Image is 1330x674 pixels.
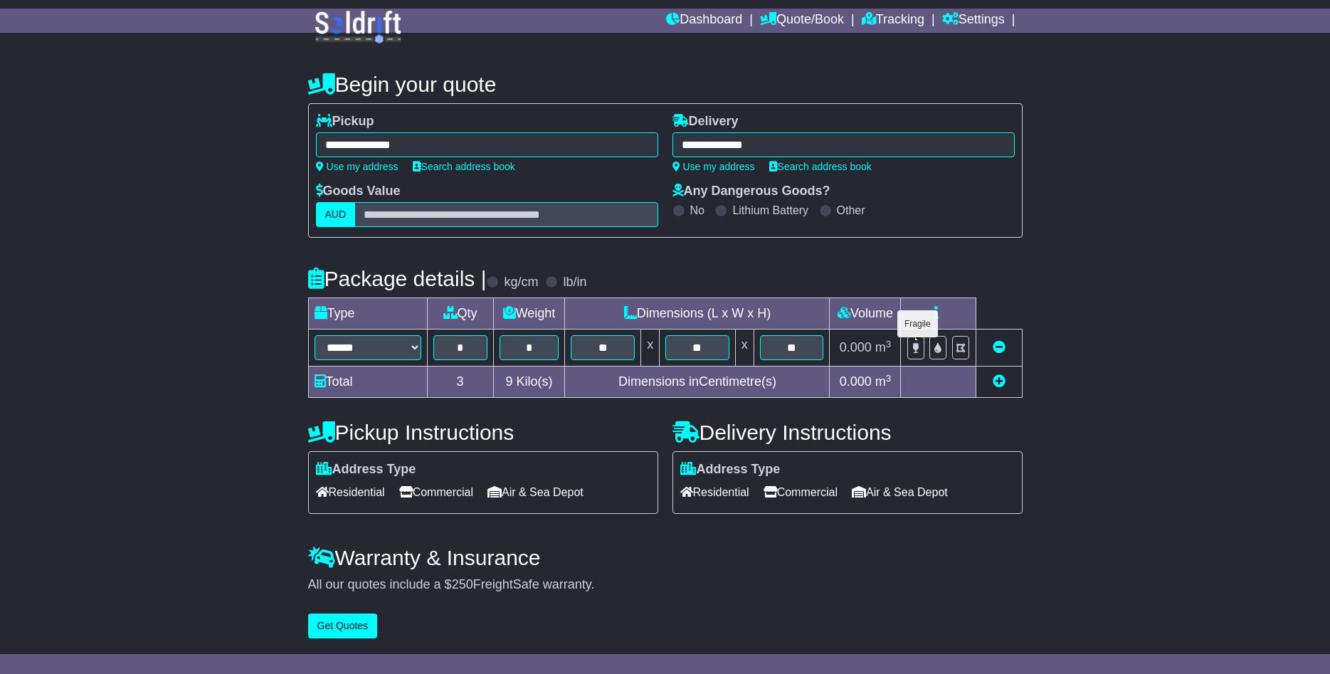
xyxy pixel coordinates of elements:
span: Air & Sea Depot [487,481,584,503]
td: x [641,330,660,367]
label: Other [837,204,865,217]
a: Tracking [862,9,924,33]
div: All our quotes include a $ FreightSafe warranty. [308,577,1023,593]
label: Goods Value [316,184,401,199]
label: kg/cm [504,275,538,290]
label: Address Type [316,462,416,478]
span: 0.000 [840,340,872,354]
a: Remove this item [993,340,1006,354]
td: Weight [493,298,565,330]
a: Dashboard [666,9,742,33]
span: 250 [452,577,473,591]
label: Any Dangerous Goods? [672,184,830,199]
span: 9 [505,374,512,389]
label: Pickup [316,114,374,130]
td: Volume [830,298,901,330]
span: 0.000 [840,374,872,389]
h4: Pickup Instructions [308,421,658,444]
button: Get Quotes [308,614,378,638]
td: Qty [427,298,493,330]
h4: Warranty & Insurance [308,546,1023,569]
h4: Package details | [308,267,487,290]
td: Type [308,298,427,330]
a: Settings [942,9,1005,33]
span: Commercial [399,481,473,503]
span: Commercial [764,481,838,503]
span: m [875,374,892,389]
td: x [735,330,754,367]
div: Fragile [897,310,938,337]
label: Address Type [680,462,781,478]
label: No [690,204,704,217]
a: Search address book [413,161,515,172]
span: Air & Sea Depot [852,481,948,503]
label: Lithium Battery [732,204,808,217]
h4: Begin your quote [308,73,1023,96]
td: Dimensions in Centimetre(s) [565,367,830,398]
sup: 3 [886,339,892,349]
a: Quote/Book [760,9,844,33]
label: lb/in [563,275,586,290]
label: Delivery [672,114,739,130]
span: m [875,340,892,354]
td: Kilo(s) [493,367,565,398]
td: 3 [427,367,493,398]
span: Residential [680,481,749,503]
h4: Delivery Instructions [672,421,1023,444]
a: Search address book [769,161,872,172]
a: Add new item [993,374,1006,389]
td: Dimensions (L x W x H) [565,298,830,330]
label: AUD [316,202,356,227]
td: Total [308,367,427,398]
a: Use my address [672,161,755,172]
sup: 3 [886,373,892,384]
span: Residential [316,481,385,503]
a: Use my address [316,161,399,172]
